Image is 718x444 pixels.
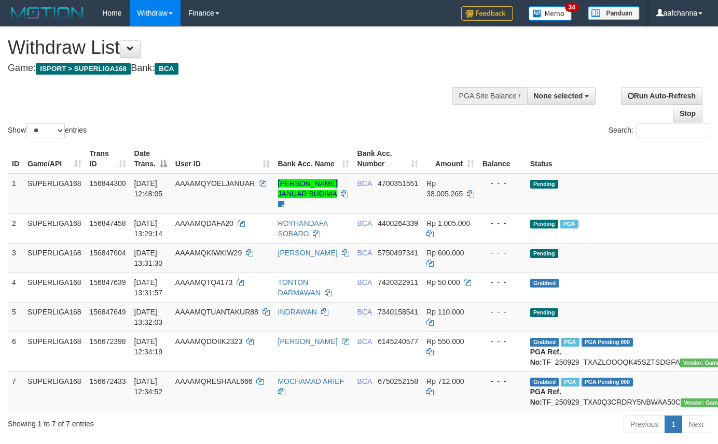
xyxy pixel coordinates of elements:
a: Previous [624,416,665,433]
th: Amount: activate to sort column ascending [422,144,478,174]
span: Pending [530,180,558,189]
td: SUPERLIGA168 [23,243,86,273]
span: [DATE] 12:48:05 [134,179,163,198]
span: [DATE] 12:34:19 [134,337,163,356]
h4: Game: Bank: [8,63,468,74]
b: PGA Ref. No: [530,348,561,366]
span: Rp 1.005.000 [426,219,470,227]
td: SUPERLIGA168 [23,174,86,214]
th: Balance [478,144,526,174]
span: 156672433 [90,377,126,385]
span: 156844300 [90,179,126,188]
label: Show entries [8,123,87,138]
span: BCA [357,308,372,316]
span: 34 [565,3,579,12]
div: - - - [482,178,522,189]
span: AAAAMQRESHAAL666 [175,377,253,385]
span: [DATE] 13:32:03 [134,308,163,326]
span: Pending [530,249,558,258]
span: PGA Pending [582,378,633,386]
a: [PERSON_NAME] [278,249,338,257]
span: Marked by aafsoycanthlai [561,378,579,386]
span: Rp 600.000 [426,249,464,257]
button: None selected [527,87,596,105]
span: BCA [357,249,372,257]
span: ISPORT > SUPERLIGA168 [36,63,131,75]
span: Copy 6145240577 to clipboard [378,337,418,346]
td: 1 [8,174,23,214]
span: Grabbed [530,338,559,347]
td: SUPERLIGA168 [23,371,86,411]
select: Showentries [26,123,65,138]
div: - - - [482,376,522,386]
td: 4 [8,273,23,302]
span: BCA [357,219,372,227]
span: BCA [155,63,178,75]
span: Copy 5750497341 to clipboard [378,249,418,257]
span: BCA [357,278,372,287]
div: Showing 1 to 7 of 7 entries [8,414,292,429]
span: AAAAMQTQ4173 [175,278,233,287]
span: None selected [534,92,583,100]
span: [DATE] 13:31:30 [134,249,163,267]
a: Next [682,416,710,433]
span: AAAAMQYOELJANUAR [175,179,255,188]
th: Trans ID: activate to sort column ascending [86,144,130,174]
input: Search: [637,123,710,138]
a: ROYHANDAFA SOBARO [278,219,328,238]
h1: Withdraw List [8,37,468,58]
span: 156847649 [90,308,126,316]
td: 2 [8,213,23,243]
span: BCA [357,377,372,385]
td: SUPERLIGA168 [23,213,86,243]
img: Feedback.jpg [461,6,513,21]
a: [PERSON_NAME] JANUAR BUDIMA [278,179,338,198]
td: SUPERLIGA168 [23,332,86,371]
span: Copy 4700351551 to clipboard [378,179,418,188]
a: [PERSON_NAME] [278,337,338,346]
td: 6 [8,332,23,371]
span: [DATE] 13:29:14 [134,219,163,238]
td: 3 [8,243,23,273]
td: SUPERLIGA168 [23,302,86,332]
div: - - - [482,248,522,258]
th: Game/API: activate to sort column ascending [23,144,86,174]
a: 1 [665,416,682,433]
a: MOCHAMAD ARIEF [278,377,344,385]
span: Rp 110.000 [426,308,464,316]
span: Copy 6750252158 to clipboard [378,377,418,385]
span: AAAAMQDOIIK2323 [175,337,242,346]
span: Rp 712.000 [426,377,464,385]
img: panduan.png [588,6,640,20]
th: User ID: activate to sort column ascending [171,144,274,174]
span: [DATE] 12:34:52 [134,377,163,396]
td: SUPERLIGA168 [23,273,86,302]
span: Marked by aafsoycanthlai [560,220,578,228]
span: Grabbed [530,378,559,386]
label: Search: [609,123,710,138]
span: [DATE] 13:31:57 [134,278,163,297]
b: PGA Ref. No: [530,388,561,406]
span: Pending [530,220,558,228]
th: Bank Acc. Name: activate to sort column ascending [274,144,353,174]
div: - - - [482,307,522,317]
span: Rp 38.005.265 [426,179,463,198]
th: Date Trans.: activate to sort column descending [130,144,171,174]
span: PGA Pending [582,338,633,347]
span: 156672398 [90,337,126,346]
span: 156847604 [90,249,126,257]
th: ID [8,144,23,174]
span: Copy 7420322911 to clipboard [378,278,418,287]
span: Copy 7340158541 to clipboard [378,308,418,316]
div: - - - [482,218,522,228]
span: Rp 50.000 [426,278,460,287]
th: Bank Acc. Number: activate to sort column ascending [353,144,423,174]
div: PGA Site Balance / [452,87,527,105]
span: Copy 4400264339 to clipboard [378,219,418,227]
span: BCA [357,337,372,346]
span: Rp 550.000 [426,337,464,346]
a: INDRAWAN [278,308,317,316]
div: - - - [482,277,522,288]
span: Pending [530,308,558,317]
span: AAAAMQKIWKIW29 [175,249,242,257]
